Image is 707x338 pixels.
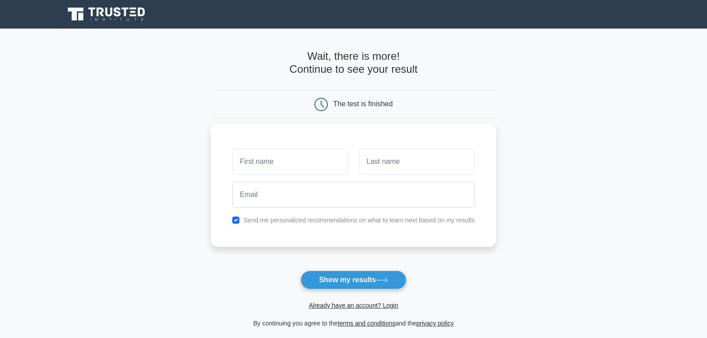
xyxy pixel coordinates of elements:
[243,217,475,224] label: Send me personalized recommendations on what to learn next based on my results
[309,302,398,309] a: Already have an account? Login
[416,320,454,327] a: privacy policy
[359,149,475,175] input: Last name
[338,320,395,327] a: terms and conditions
[232,149,348,175] input: First name
[301,271,406,289] button: Show my results
[333,100,393,108] div: The test is finished
[205,318,502,329] div: By continuing you agree to the and the
[211,50,496,76] h4: Wait, there is more! Continue to see your result
[232,182,475,208] input: Email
